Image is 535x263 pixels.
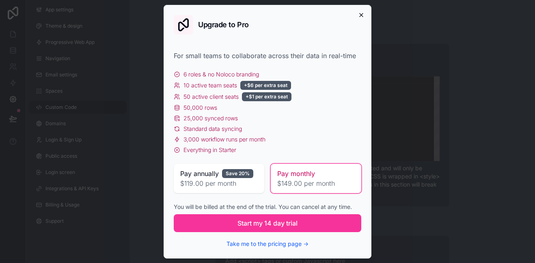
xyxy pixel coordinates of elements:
span: Pay monthly [277,169,315,178]
span: $149.00 per month [277,178,355,188]
span: 3,000 workflow runs per month [183,135,265,143]
button: Start my 14 day trial [174,214,361,232]
div: For small teams to collaborate across their data in real-time [174,51,361,61]
span: Standard data syncing [183,125,242,133]
span: 50,000 rows [183,104,217,112]
span: Pay annually [180,169,219,178]
button: Take me to the pricing page → [227,240,308,248]
div: +$6 per extra seat [240,81,291,90]
span: 10 active team seats [183,81,237,89]
span: Everything in Starter [183,146,236,154]
div: You will be billed at the end of the trial. You can cancel at any time. [174,203,361,211]
button: Close [358,12,365,18]
span: $119.00 per month [180,178,258,188]
div: +$1 per extra seat [242,92,291,101]
span: 50 active client seats [183,93,239,101]
span: 25,000 synced rows [183,114,238,122]
span: 6 roles & no Noloco branding [183,70,259,78]
div: Save 20% [222,169,253,178]
span: Start my 14 day trial [237,218,298,228]
h2: Upgrade to Pro [198,21,249,28]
